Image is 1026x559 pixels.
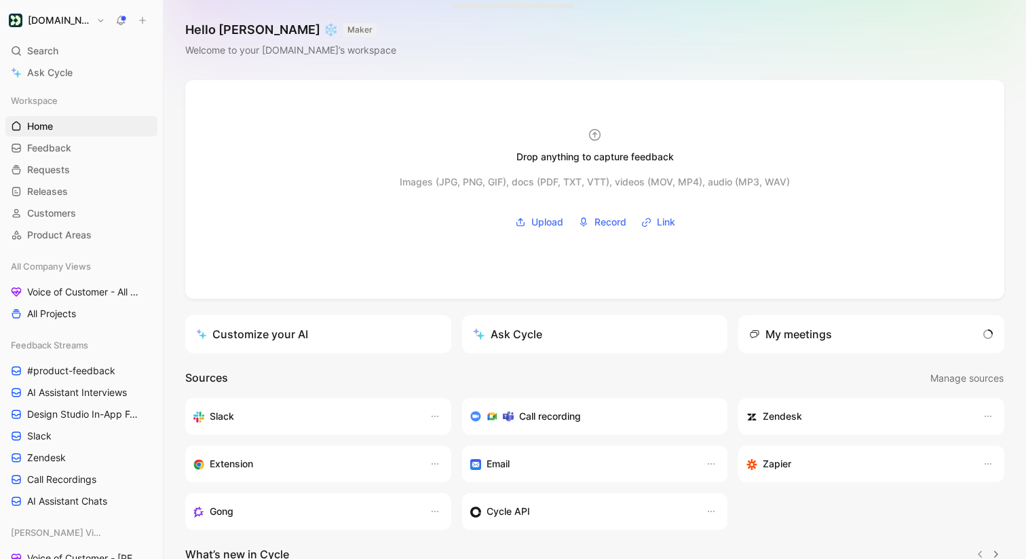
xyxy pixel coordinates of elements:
[27,307,76,321] span: All Projects
[27,65,73,81] span: Ask Cycle
[27,206,76,220] span: Customers
[5,404,157,425] a: Design Studio In-App Feedback
[5,138,157,158] a: Feedback
[5,116,157,137] a: Home
[193,456,416,472] div: Capture feedback from anywhere on the web
[487,456,510,472] h3: Email
[746,456,969,472] div: Capture feedback from thousands of sources with Zapier (survey results, recordings, sheets, etc).
[193,503,416,520] div: Capture feedback from your incoming calls
[5,282,157,302] a: Voice of Customer - All Areas
[470,503,693,520] div: Sync customers & send feedback from custom sources. Get inspired by our favorite use case
[531,214,563,230] span: Upload
[11,259,91,273] span: All Company Views
[27,429,52,443] span: Slack
[11,526,103,539] span: [PERSON_NAME] Views
[185,315,451,353] a: Customize your AI
[5,522,157,543] div: [PERSON_NAME] Views
[763,408,802,425] h3: Zendesk
[510,212,568,232] button: Upload
[5,361,157,381] a: #product-feedback
[487,503,530,520] h3: Cycle API
[473,326,542,342] div: Ask Cycle
[27,43,58,59] span: Search
[27,386,127,399] span: AI Assistant Interviews
[5,181,157,202] a: Releases
[27,408,141,421] span: Design Studio In-App Feedback
[5,203,157,223] a: Customers
[196,326,308,342] div: Customize your AI
[5,256,157,276] div: All Company Views
[5,256,157,324] div: All Company ViewsVoice of Customer - All AreasAll Projects
[210,408,234,425] h3: Slack
[5,469,157,490] a: Call Recordings
[343,23,377,37] button: MAKER
[5,426,157,446] a: Slack
[11,338,88,352] span: Feedback Streams
[5,335,157,511] div: Feedback Streams#product-feedbackAI Assistant InterviewsDesign Studio In-App FeedbackSlackZendesk...
[470,456,693,472] div: Forward emails to your feedback inbox
[5,11,109,30] button: Customer.io[DOMAIN_NAME]
[5,160,157,180] a: Requests
[185,369,228,387] h2: Sources
[5,448,157,468] a: Zendesk
[185,42,396,58] div: Welcome to your [DOMAIN_NAME]’s workspace
[27,285,140,299] span: Voice of Customer - All Areas
[594,214,626,230] span: Record
[930,369,1004,387] button: Manage sources
[210,503,233,520] h3: Gong
[516,149,674,165] div: Drop anything to capture feedback
[5,62,157,83] a: Ask Cycle
[573,212,631,232] button: Record
[746,408,969,425] div: Sync customers and create docs
[27,494,107,508] span: AI Assistant Chats
[5,225,157,245] a: Product Areas
[11,94,58,107] span: Workspace
[193,408,416,425] div: Sync your customers, send feedback and get updates in Slack
[657,214,675,230] span: Link
[27,228,92,242] span: Product Areas
[5,382,157,403] a: AI Assistant Interviews
[27,185,68,198] span: Releases
[462,315,728,353] button: Ask Cycle
[400,174,790,190] div: Images (JPG, PNG, GIF), docs (PDF, TXT, VTT), videos (MOV, MP4), audio (MP3, WAV)
[5,41,157,61] div: Search
[27,120,53,133] span: Home
[27,141,71,155] span: Feedback
[27,163,70,177] span: Requests
[5,491,157,511] a: AI Assistant Chats
[27,451,66,465] span: Zendesk
[519,408,581,425] h3: Call recording
[5,335,157,355] div: Feedback Streams
[5,90,157,111] div: Workspace
[210,456,253,472] h3: Extension
[749,326,832,342] div: My meetings
[27,473,96,486] span: Call Recordings
[27,364,115,378] span: #product-feedback
[636,212,680,232] button: Link
[185,22,396,38] h1: Hello [PERSON_NAME] ❄️
[9,14,22,27] img: Customer.io
[470,408,709,425] div: Record & transcribe meetings from Zoom, Meet & Teams.
[28,14,91,26] h1: [DOMAIN_NAME]
[5,304,157,324] a: All Projects
[763,456,791,472] h3: Zapier
[930,370,1004,386] span: Manage sources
